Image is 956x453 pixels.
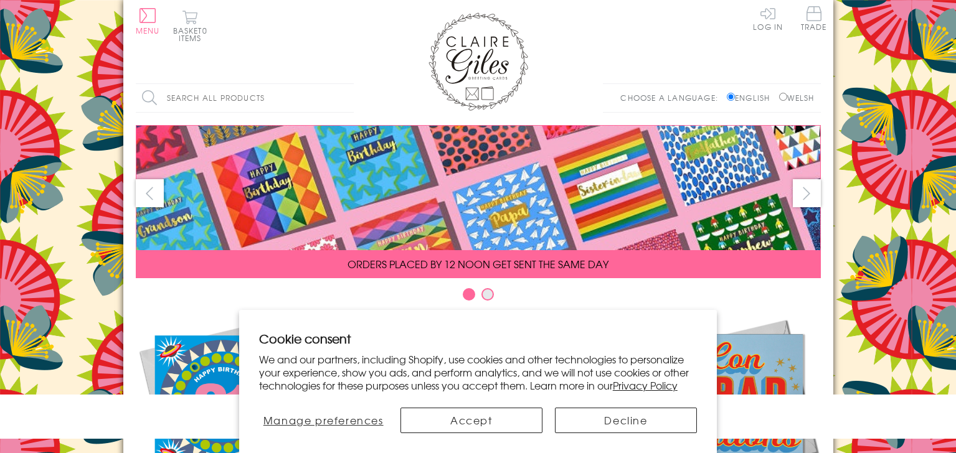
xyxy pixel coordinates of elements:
a: Privacy Policy [613,378,678,393]
button: Basket0 items [173,10,207,42]
button: Manage preferences [259,408,388,433]
button: Menu [136,8,160,34]
p: Choose a language: [620,92,724,103]
h2: Cookie consent [259,330,698,347]
button: Carousel Page 1 (Current Slide) [463,288,475,301]
label: English [727,92,776,103]
img: Claire Giles Greetings Cards [428,12,528,111]
input: Search [341,84,354,112]
span: Menu [136,25,160,36]
button: prev [136,179,164,207]
span: 0 items [179,25,207,44]
input: English [727,93,735,101]
p: We and our partners, including Shopify, use cookies and other technologies to personalize your ex... [259,353,698,391]
button: Accept [400,408,542,433]
label: Welsh [779,92,815,103]
input: Welsh [779,93,787,101]
button: Carousel Page 2 [481,288,494,301]
div: Carousel Pagination [136,287,821,307]
span: Trade [801,6,827,30]
span: ORDERS PLACED BY 12 NOON GET SENT THE SAME DAY [348,256,608,271]
button: Decline [555,408,697,433]
span: Manage preferences [263,413,384,427]
a: Trade [801,6,827,33]
a: Log In [753,6,783,30]
button: next [793,179,821,207]
input: Search all products [136,84,354,112]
